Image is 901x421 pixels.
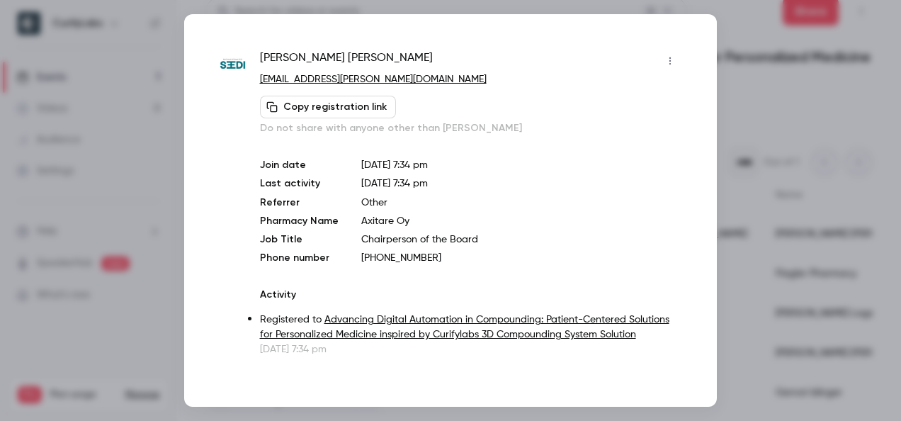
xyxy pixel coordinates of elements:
[220,51,246,77] img: seedi.fi
[260,214,339,228] p: Pharmacy Name
[260,74,487,84] a: [EMAIL_ADDRESS][PERSON_NAME][DOMAIN_NAME]
[260,232,339,247] p: Job Title
[260,196,339,210] p: Referrer
[260,158,339,172] p: Join date
[361,196,681,210] p: Other
[260,96,396,118] button: Copy registration link
[260,50,433,72] span: [PERSON_NAME] [PERSON_NAME]
[260,342,681,357] p: [DATE] 7:34 pm
[361,214,681,228] p: Axitare Oy
[260,288,681,302] p: Activity
[260,251,339,265] p: Phone number
[361,179,428,189] span: [DATE] 7:34 pm
[361,251,681,265] p: [PHONE_NUMBER]
[260,176,339,191] p: Last activity
[260,315,669,339] a: Advancing Digital Automation in Compounding: Patient-Centered Solutions for Personalized Medicine...
[361,232,681,247] p: Chairperson of the Board
[361,158,681,172] p: [DATE] 7:34 pm
[260,121,681,135] p: Do not share with anyone other than [PERSON_NAME]
[260,313,681,342] p: Registered to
